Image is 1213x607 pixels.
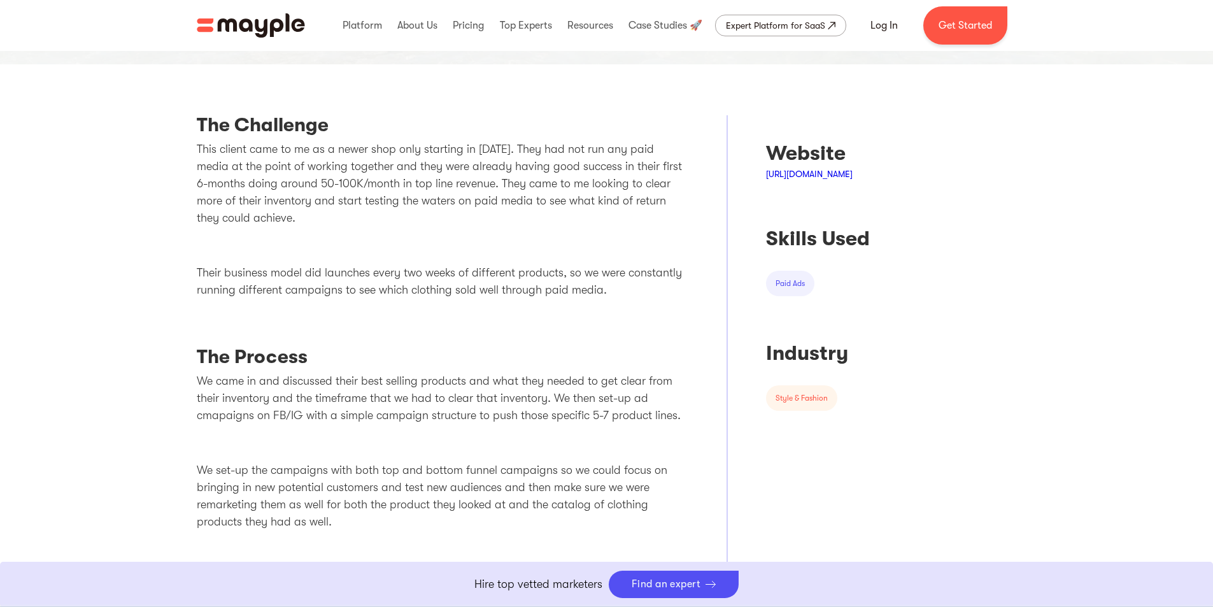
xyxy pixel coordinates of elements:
div: Skills Used [766,226,870,252]
img: Mayple logo [197,13,305,38]
div: Expert Platform for SaaS [726,18,825,33]
div: Website [766,141,870,166]
div: paid ads [776,277,805,290]
p: This client came to me as a newer shop only starting in [DATE]. They had not run any paid media a... [197,141,689,227]
h3: The Process [197,347,689,373]
a: home [197,13,305,38]
div: About Us [394,5,441,46]
div: Platform [339,5,385,46]
p: We came in and discussed their best selling products and what they needed to get clear from their... [197,373,689,424]
p: We set-up the campaigns with both top and bottom funnel campaigns so we could focus on bringing i... [197,462,689,531]
div: Pricing [450,5,487,46]
p: Hire top vetted marketers [474,576,602,593]
h3: The Challenge [197,115,689,141]
div: Top Experts [497,5,555,46]
div: Resources [564,5,616,46]
div: Find an expert [632,578,701,590]
a: Log In [855,10,913,41]
a: Get Started [923,6,1007,45]
div: Industry [766,341,870,366]
a: [URL][DOMAIN_NAME] [766,169,853,179]
a: Expert Platform for SaaS [715,15,846,36]
p: Their business model did launches every two weeks of different products, so we were constantly ru... [197,264,689,299]
div: style & fashion [776,392,828,404]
